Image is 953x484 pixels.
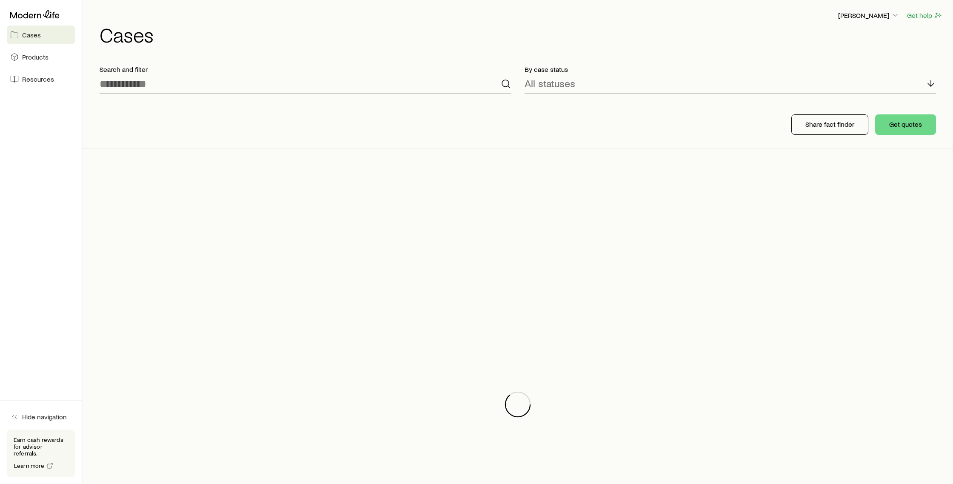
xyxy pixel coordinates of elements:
button: Get quotes [875,114,936,135]
span: Cases [22,31,41,39]
span: Products [22,53,49,61]
h1: Cases [100,24,943,45]
button: Get help [907,11,943,20]
a: Cases [7,26,75,44]
p: By case status [525,65,936,74]
p: Share fact finder [805,120,854,128]
p: Search and filter [100,65,511,74]
p: [PERSON_NAME] [838,11,899,20]
p: All statuses [525,77,575,89]
a: Products [7,48,75,66]
p: Earn cash rewards for advisor referrals. [14,436,68,457]
button: Hide navigation [7,407,75,426]
a: Resources [7,70,75,88]
span: Learn more [14,463,45,469]
span: Resources [22,75,54,83]
button: Share fact finder [791,114,868,135]
span: Hide navigation [22,413,67,421]
button: [PERSON_NAME] [838,11,900,21]
div: Earn cash rewards for advisor referrals.Learn more [7,430,75,477]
